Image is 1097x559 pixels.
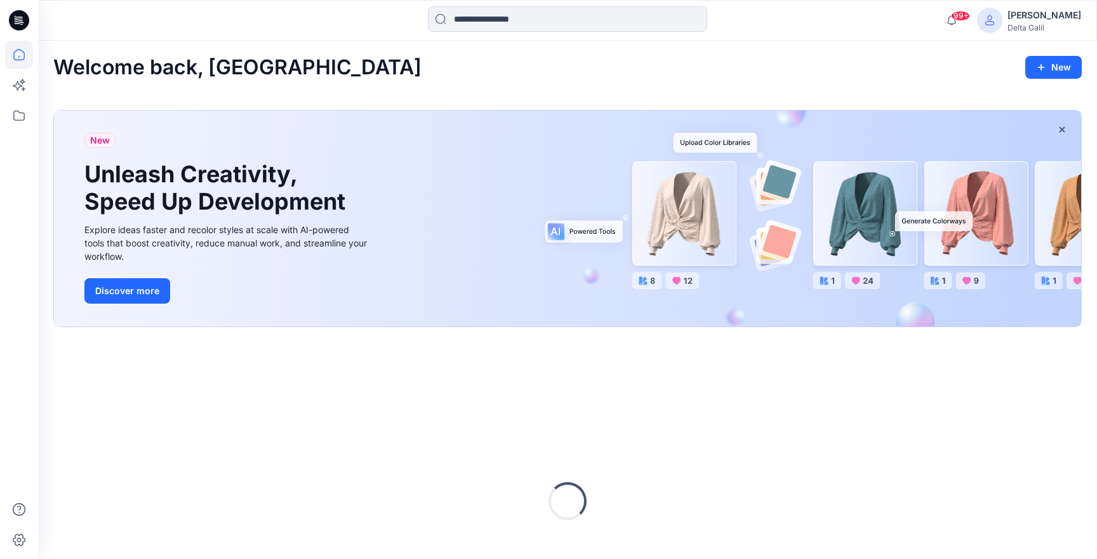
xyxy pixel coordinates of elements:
[84,278,370,304] a: Discover more
[53,56,422,79] h2: Welcome back, [GEOGRAPHIC_DATA]
[84,161,351,215] h1: Unleash Creativity, Speed Up Development
[84,278,170,304] button: Discover more
[84,223,370,263] div: Explore ideas faster and recolor styles at scale with AI-powered tools that boost creativity, red...
[985,15,995,25] svg: avatar
[1007,23,1081,32] div: Delta Galil
[90,133,110,148] span: New
[951,11,970,21] span: 99+
[1025,56,1082,79] button: New
[1007,8,1081,23] div: [PERSON_NAME]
